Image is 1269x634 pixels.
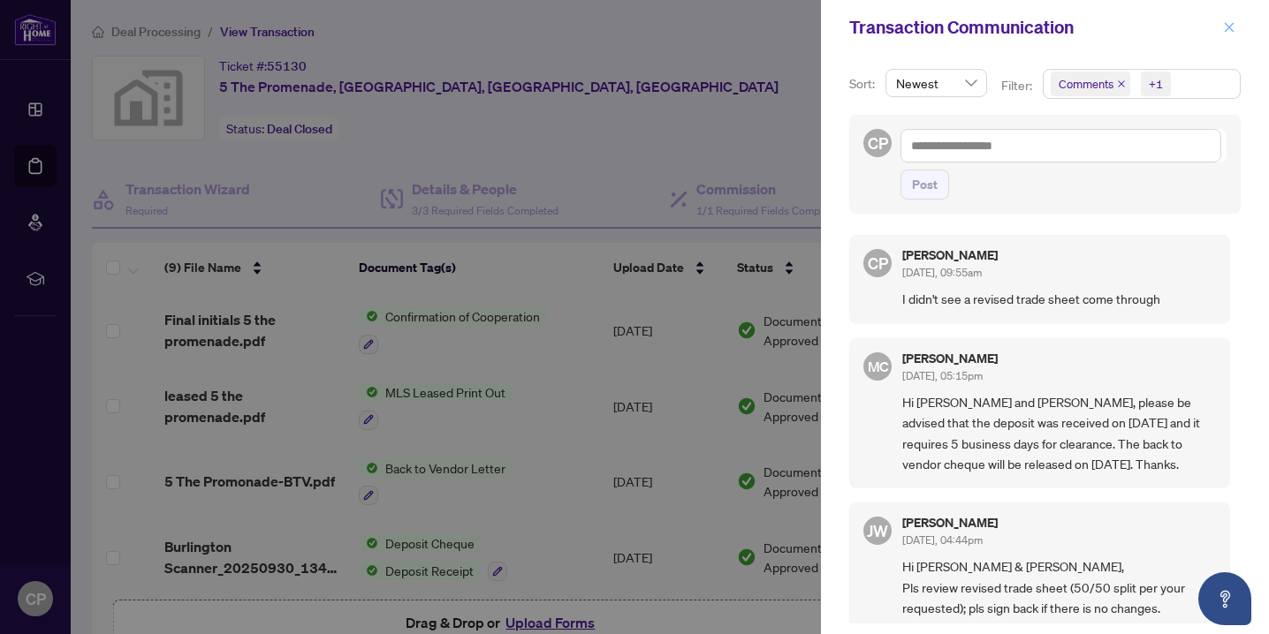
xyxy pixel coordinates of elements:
span: CP [868,131,888,155]
span: [DATE], 05:15pm [902,369,983,382]
span: JW [867,518,888,543]
span: Comments [1051,72,1130,96]
p: Sort: [849,74,878,94]
div: +1 [1149,75,1163,93]
span: close [1223,21,1235,34]
span: MC [867,355,888,377]
h5: [PERSON_NAME] [902,249,998,261]
div: Transaction Communication [849,14,1218,41]
button: Post [900,170,949,200]
span: I didn't see a revised trade sheet come through [902,289,1216,309]
button: Open asap [1198,572,1251,625]
span: [DATE], 04:44pm [902,533,983,547]
span: [DATE], 09:55am [902,266,982,279]
span: Comments [1059,75,1113,93]
p: Filter: [1001,76,1035,95]
span: Hi [PERSON_NAME] & [PERSON_NAME], Pls review revised trade sheet (50/50 split per your requested)... [902,556,1216,618]
span: close [1117,79,1126,88]
span: Newest [896,70,976,96]
h5: [PERSON_NAME] [902,517,998,529]
h5: [PERSON_NAME] [902,352,998,365]
span: Hi [PERSON_NAME] and [PERSON_NAME], please be advised that the deposit was received on [DATE] and... [902,392,1216,475]
span: CP [868,251,888,275]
